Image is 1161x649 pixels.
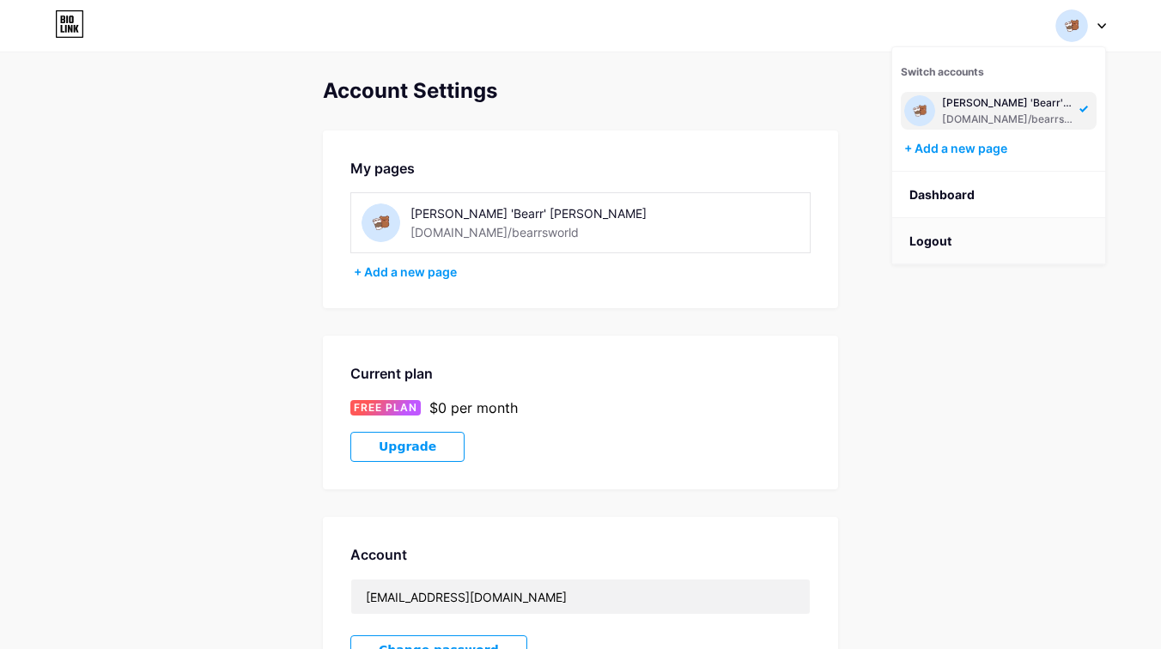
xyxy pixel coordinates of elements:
div: + Add a new page [904,140,1097,157]
div: Account [350,544,811,565]
div: $0 per month [429,397,518,418]
a: Dashboard [892,172,1105,218]
div: Current plan [350,363,811,384]
li: Logout [892,218,1105,264]
div: [DOMAIN_NAME]/bearrsworld [410,223,579,241]
div: My pages [350,158,811,179]
button: Upgrade [350,432,465,462]
input: Email [351,579,810,614]
div: Account Settings [323,79,838,103]
span: FREE PLAN [354,400,417,415]
img: bearrsworld [362,203,400,242]
div: [PERSON_NAME] 'Bearr' [PERSON_NAME] [942,96,1074,110]
img: bearrsworld [1055,9,1088,42]
div: [DOMAIN_NAME]/bearrsworld [942,112,1074,126]
span: Switch accounts [901,65,984,78]
div: [PERSON_NAME] 'Bearr' [PERSON_NAME] [410,204,653,222]
span: Upgrade [379,440,436,454]
div: + Add a new page [354,264,811,281]
img: bearrsworld [904,95,935,126]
